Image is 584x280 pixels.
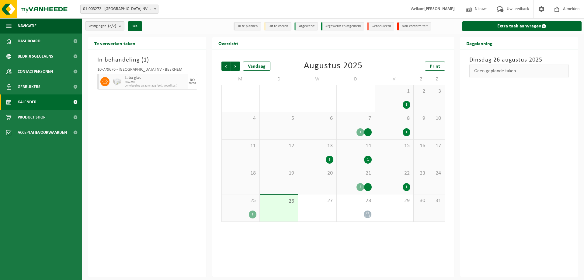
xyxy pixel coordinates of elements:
[425,62,445,71] a: Print
[460,37,499,49] h2: Dagplanning
[128,21,142,31] button: OK
[340,115,372,122] span: 7
[417,88,426,95] span: 2
[221,74,260,85] td: M
[243,62,270,71] div: Vandaag
[367,22,394,30] li: Geannuleerd
[356,128,364,136] div: 1
[417,170,426,177] span: 23
[417,143,426,149] span: 16
[18,79,40,94] span: Gebruikers
[301,170,333,177] span: 20
[108,24,116,28] count: (2/2)
[340,143,372,149] span: 14
[249,211,256,218] div: 1
[364,156,372,164] div: 1
[462,21,582,31] a: Extra taak aanvragen
[144,57,147,63] span: 1
[18,34,40,49] span: Dashboard
[263,143,295,149] span: 12
[81,5,158,13] span: 01-003272 - BELGOSUC NV - BEERNEM
[432,88,441,95] span: 3
[221,62,231,71] span: Vorige
[260,74,298,85] td: D
[301,143,333,149] span: 13
[301,197,333,204] span: 27
[264,22,291,30] li: Uit te voeren
[340,170,372,177] span: 21
[417,197,426,204] span: 30
[375,74,413,85] td: V
[378,197,410,204] span: 29
[225,115,256,122] span: 4
[430,64,440,69] span: Print
[403,128,410,136] div: 1
[417,115,426,122] span: 9
[378,115,410,122] span: 8
[231,62,240,71] span: Volgende
[432,143,441,149] span: 17
[356,183,364,191] div: 4
[469,65,569,77] div: Geen geplande taken
[225,143,256,149] span: 11
[97,55,197,65] h3: In behandeling ( )
[321,22,364,30] li: Afgewerkt en afgemeld
[432,115,441,122] span: 10
[403,101,410,109] div: 1
[125,84,186,88] span: Omwisseling op aanvraag (excl. voorrijkost)
[326,156,333,164] div: 1
[397,22,431,30] li: Non-conformiteit
[225,170,256,177] span: 18
[304,62,363,71] div: Augustus 2025
[189,82,196,85] div: 28/08
[113,77,122,86] img: PB-LB-0680-HPE-GY-02
[18,110,45,125] span: Product Shop
[125,80,186,84] span: KGA colli
[190,78,195,82] div: DO
[263,115,295,122] span: 5
[432,170,441,177] span: 24
[18,64,53,79] span: Contactpersonen
[212,37,244,49] h2: Overzicht
[85,21,124,30] button: Vestigingen(2/2)
[424,7,455,11] strong: [PERSON_NAME]
[337,74,375,85] td: D
[298,74,336,85] td: W
[429,74,445,85] td: Z
[432,197,441,204] span: 31
[263,198,295,205] span: 26
[234,22,261,30] li: In te plannen
[364,183,372,191] div: 1
[89,22,116,31] span: Vestigingen
[414,74,429,85] td: Z
[294,22,318,30] li: Afgewerkt
[340,197,372,204] span: 28
[125,76,186,80] span: Labo-glas
[263,170,295,177] span: 19
[469,55,569,65] h3: Dinsdag 26 augustus 2025
[80,5,158,14] span: 01-003272 - BELGOSUC NV - BEERNEM
[18,18,36,34] span: Navigatie
[225,197,256,204] span: 25
[18,94,36,110] span: Kalender
[403,183,410,191] div: 1
[18,49,53,64] span: Bedrijfsgegevens
[378,88,410,95] span: 1
[88,37,141,49] h2: Te verwerken taken
[364,128,372,136] div: 1
[97,68,197,74] div: 10-779676 - [GEOGRAPHIC_DATA] NV - BEERNEM
[378,170,410,177] span: 22
[301,115,333,122] span: 6
[378,143,410,149] span: 15
[18,125,67,140] span: Acceptatievoorwaarden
